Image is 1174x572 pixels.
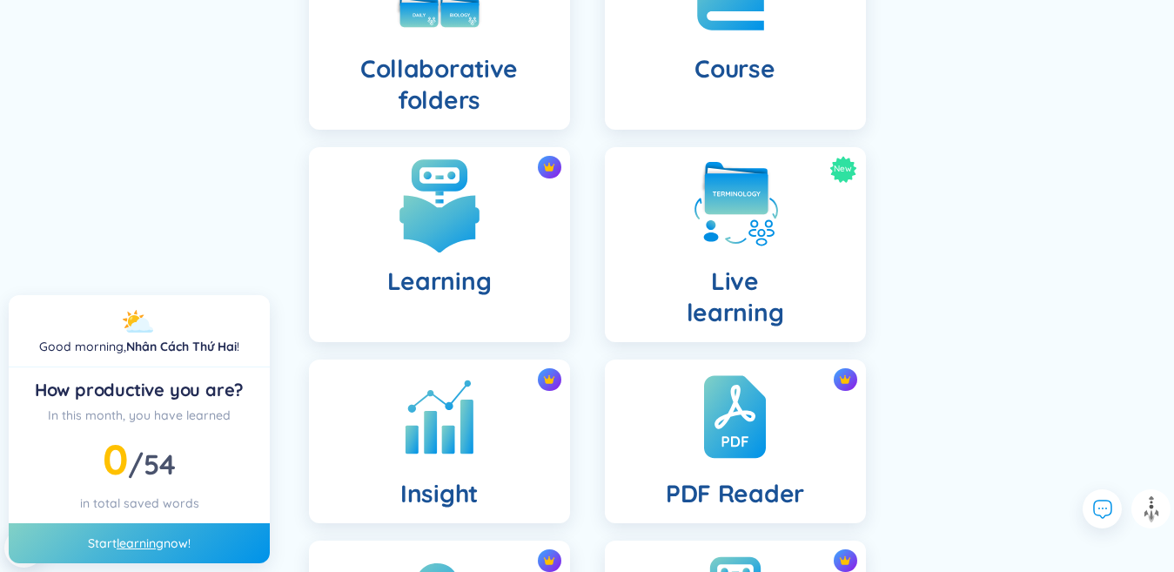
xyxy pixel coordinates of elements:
[543,555,555,567] img: crown icon
[834,156,852,183] span: New
[23,378,256,402] div: How productive you are?
[543,161,555,173] img: crown icon
[587,360,883,523] a: crown iconPDF Reader
[387,266,492,297] h4: Learning
[9,523,270,563] div: Start now!
[23,494,256,513] div: in total saved words
[666,478,804,509] h4: PDF Reader
[39,339,126,354] span: Good morning ,
[144,447,175,481] span: 54
[839,555,851,567] img: crown icon
[23,406,256,425] div: In this month, you have learned
[687,266,784,328] h4: Live learning
[39,337,239,356] div: !
[1137,495,1165,523] img: to top
[292,360,587,523] a: crown iconInsight
[128,447,175,481] span: /
[587,147,883,342] a: NewLivelearning
[126,339,237,354] a: Nhân Cách Thứ Hai
[694,53,775,84] h4: Course
[103,433,128,485] span: 0
[400,478,478,509] h4: Insight
[323,53,556,116] h4: Collaborative folders
[543,373,555,386] img: crown icon
[839,373,851,386] img: crown icon
[117,535,164,551] a: learning
[292,147,587,342] a: crown iconLearning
